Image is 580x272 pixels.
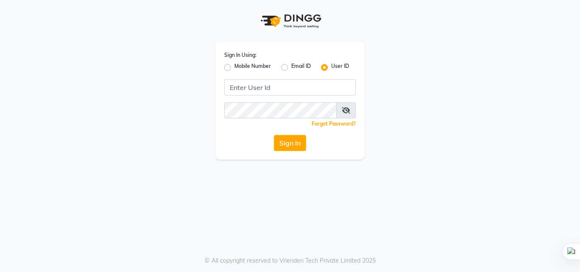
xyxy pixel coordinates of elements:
label: Email ID [291,62,311,73]
label: Mobile Number [234,62,271,73]
button: Sign In [274,135,306,151]
label: Sign In Using: [224,51,256,59]
a: Forgot Password? [312,121,356,127]
img: logo1.svg [256,8,324,34]
input: Username [224,102,337,118]
input: Username [224,79,356,95]
label: User ID [331,62,349,73]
